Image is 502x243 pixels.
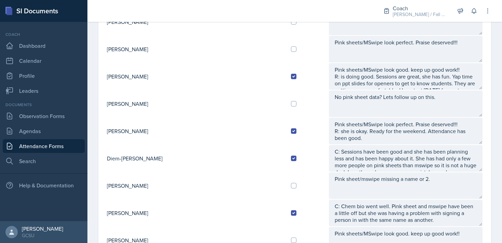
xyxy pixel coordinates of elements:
[3,84,85,98] a: Leaders
[107,35,285,63] td: [PERSON_NAME]
[3,39,85,53] a: Dashboard
[3,54,85,68] a: Calendar
[107,117,285,145] td: [PERSON_NAME]
[393,11,447,18] div: [PERSON_NAME] / Fall 2025
[107,90,285,117] td: [PERSON_NAME]
[3,154,85,168] a: Search
[107,145,285,172] td: Diem-[PERSON_NAME]
[107,8,285,35] td: [PERSON_NAME]
[393,4,447,12] div: Coach
[3,69,85,83] a: Profile
[3,124,85,138] a: Agendas
[3,109,85,123] a: Observation Forms
[3,102,85,108] div: Documents
[107,172,285,199] td: [PERSON_NAME]
[107,199,285,227] td: [PERSON_NAME]
[22,232,63,239] div: GCSU
[22,225,63,232] div: [PERSON_NAME]
[3,178,85,192] div: Help & Documentation
[3,31,85,38] div: Coach
[107,63,285,90] td: [PERSON_NAME]
[3,139,85,153] a: Attendance Forms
